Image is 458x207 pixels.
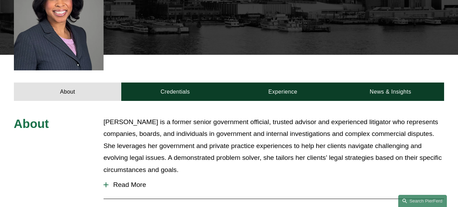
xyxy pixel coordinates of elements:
a: Credentials [121,83,229,101]
a: Experience [229,83,337,101]
a: Search this site [398,195,447,207]
button: Read More [104,176,444,194]
span: Read More [108,181,444,189]
a: News & Insights [337,83,444,101]
p: [PERSON_NAME] is a former senior government official, trusted advisor and experienced litigator w... [104,116,444,176]
span: About [14,117,49,130]
a: About [14,83,122,101]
